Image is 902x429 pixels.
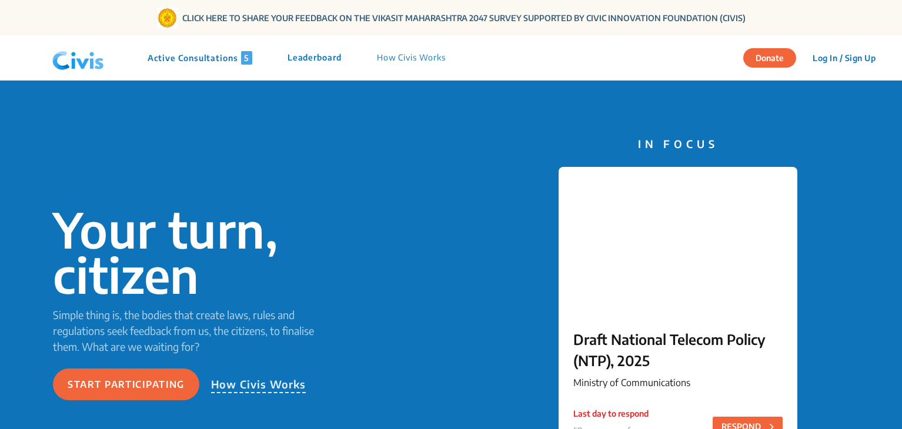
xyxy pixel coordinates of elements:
button: Start participating [53,368,199,400]
button: Donate [743,48,796,68]
a: CLICK HERE TO SHARE YOUR FEEDBACK ON THE VIKASIT MAHARASHTRA 2047 SURVEY SUPPORTED BY CIVIC INNOV... [182,12,746,24]
p: Simple thing is, the bodies that create laws, rules and regulations seek feedback from us, the ci... [53,307,332,354]
img: navlogo.png [48,41,109,76]
p: Leaderboard [288,51,342,65]
img: Gom Logo [157,8,178,28]
p: IN FOCUS [559,136,797,152]
a: Donate [743,51,805,63]
button: Log In / Sign Up [805,49,883,67]
p: How Civis Works [211,376,306,393]
p: Active Consultations [148,51,252,65]
p: Ministry of Communications [573,376,783,390]
p: Last day to respond [573,407,649,420]
p: How Civis Works [377,51,446,65]
p: Draft National Telecom Policy (NTP), 2025 [573,329,783,371]
span: 5 [241,51,252,65]
p: Your turn, citizen [53,207,332,297]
